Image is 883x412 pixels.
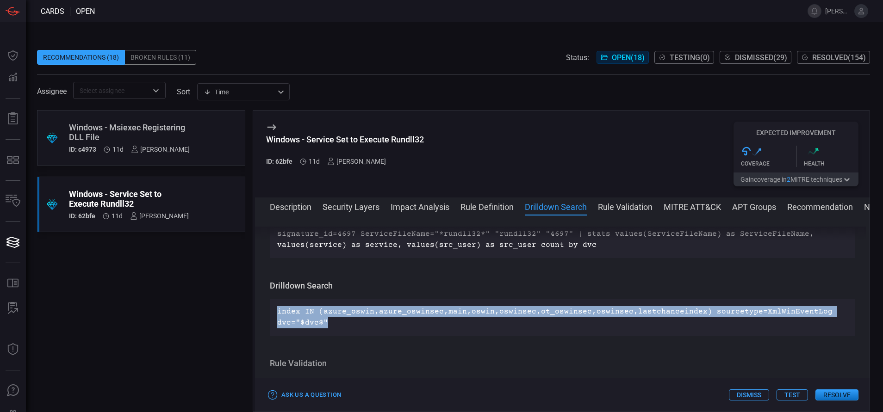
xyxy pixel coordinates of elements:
button: Resolved(154) [797,51,870,64]
h5: ID: 62bfe [266,158,292,165]
button: Description [270,201,311,212]
div: Recommendations (18) [37,50,125,65]
label: sort [177,87,190,96]
span: open [76,7,95,16]
button: Ask Us A Question [2,380,24,402]
button: Resolve [815,389,858,400]
span: Aug 10, 2025 9:09 AM [112,212,123,220]
div: Coverage [741,160,796,167]
button: Reports [2,108,24,130]
div: Windows - Msiexec Registering DLL File [69,123,190,142]
div: Windows - Service Set to Execute Rundll32 [266,135,424,144]
span: Cards [41,7,64,16]
button: Threat Intelligence [2,338,24,361]
h5: Expected Improvement [734,129,858,136]
button: Dismissed(29) [720,51,791,64]
button: Dismiss [729,389,769,400]
span: Resolved ( 154 ) [812,53,866,62]
span: 2 [787,176,790,183]
span: Aug 10, 2025 9:10 AM [112,146,124,153]
span: Dismissed ( 29 ) [735,53,787,62]
button: MITRE ATT&CK [664,201,721,212]
div: Broken Rules (11) [125,50,196,65]
button: Rule Definition [460,201,514,212]
h5: ID: c4973 [69,146,96,153]
div: Health [804,160,859,167]
button: MITRE - Detection Posture [2,149,24,171]
span: Testing ( 0 ) [670,53,710,62]
button: Ask Us a Question [266,388,343,402]
span: Status: [566,53,589,62]
span: [PERSON_NAME].[PERSON_NAME] [825,7,851,15]
button: Recommendation [787,201,853,212]
span: Open ( 18 ) [612,53,645,62]
button: Inventory [2,190,24,212]
h5: ID: 62bfe [69,212,95,220]
button: Rule Validation [598,201,653,212]
button: Detections [2,67,24,89]
button: Drilldown Search [525,201,587,212]
button: Test [777,389,808,400]
h3: Drilldown Search [270,280,855,291]
h3: Rule Validation [270,358,855,369]
button: Testing(0) [654,51,714,64]
li: On a monitored Windows endpoint, launch a command prompt with administrative privileges. [279,376,846,387]
div: Time [204,87,275,97]
button: Impact Analysis [391,201,449,212]
input: Select assignee [76,85,148,96]
div: Windows - Service Set to Execute Rundll32 [69,189,189,209]
span: Assignee [37,87,67,96]
button: Cards [2,231,24,253]
p: index IN (azure_oswin,azure_oswinsec,main,oswin,oswinsec,ot_oswinsec,oswinsec,lastchanceindex) so... [277,306,847,328]
button: Open(18) [597,51,649,64]
button: Rule Catalog [2,272,24,295]
span: Aug 10, 2025 9:09 AM [309,158,320,165]
div: [PERSON_NAME] [130,212,189,220]
button: Dashboard [2,44,24,67]
button: ALERT ANALYSIS [2,297,24,320]
button: Gaincoverage in2MITRE techniques [734,172,858,186]
button: APT Groups [732,201,776,212]
button: Security Layers [323,201,379,212]
div: [PERSON_NAME] [327,158,386,165]
button: Open [149,84,162,97]
div: [PERSON_NAME] [131,146,190,153]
